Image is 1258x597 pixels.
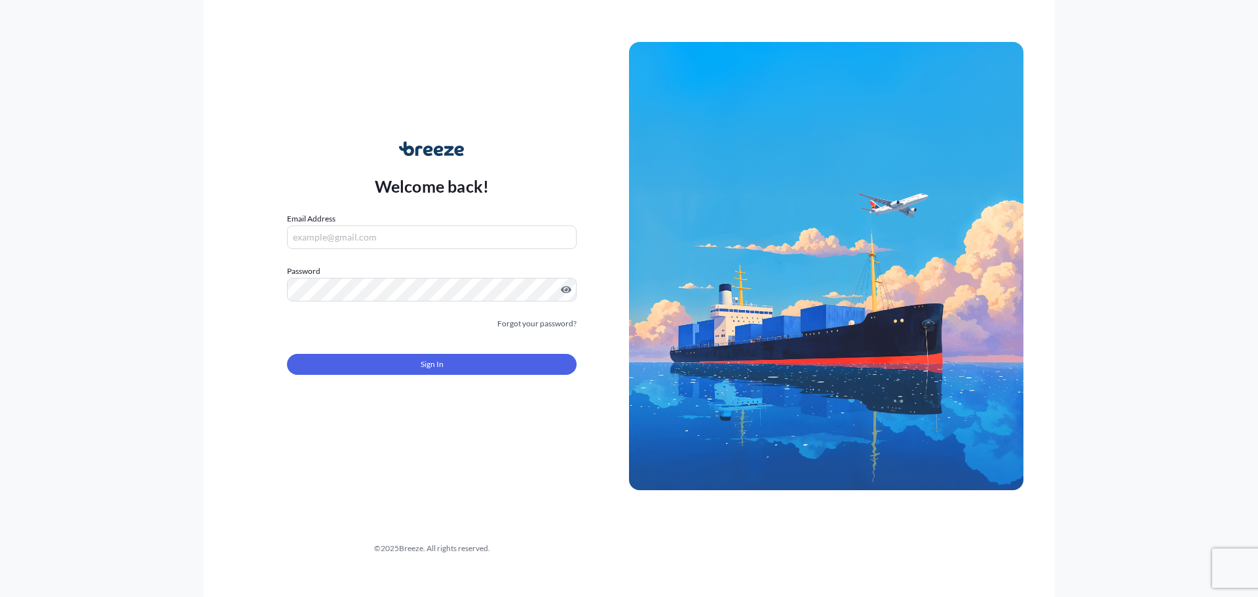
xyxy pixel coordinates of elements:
div: © 2025 Breeze. All rights reserved. [235,542,629,555]
button: Show password [561,284,571,295]
button: Sign In [287,354,577,375]
label: Password [287,265,577,278]
span: Sign In [421,358,444,371]
img: Ship illustration [629,42,1023,490]
a: Forgot your password? [497,317,577,330]
p: Welcome back! [375,176,489,197]
label: Email Address [287,212,335,225]
input: example@gmail.com [287,225,577,249]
